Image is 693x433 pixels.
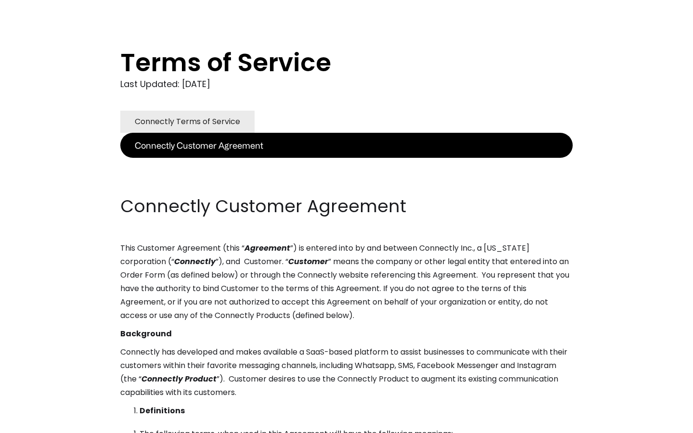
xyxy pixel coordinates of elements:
[19,416,58,430] ul: Language list
[120,48,534,77] h1: Terms of Service
[10,415,58,430] aside: Language selected: English
[120,328,172,339] strong: Background
[120,242,573,322] p: This Customer Agreement (this “ ”) is entered into by and between Connectly Inc., a [US_STATE] co...
[120,194,573,218] h2: Connectly Customer Agreement
[244,242,290,254] em: Agreement
[135,115,240,128] div: Connectly Terms of Service
[120,158,573,171] p: ‍
[120,176,573,190] p: ‍
[120,345,573,399] p: Connectly has developed and makes available a SaaS-based platform to assist businesses to communi...
[141,373,217,384] em: Connectly Product
[288,256,328,267] em: Customer
[120,77,573,91] div: Last Updated: [DATE]
[174,256,216,267] em: Connectly
[135,139,263,152] div: Connectly Customer Agreement
[140,405,185,416] strong: Definitions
